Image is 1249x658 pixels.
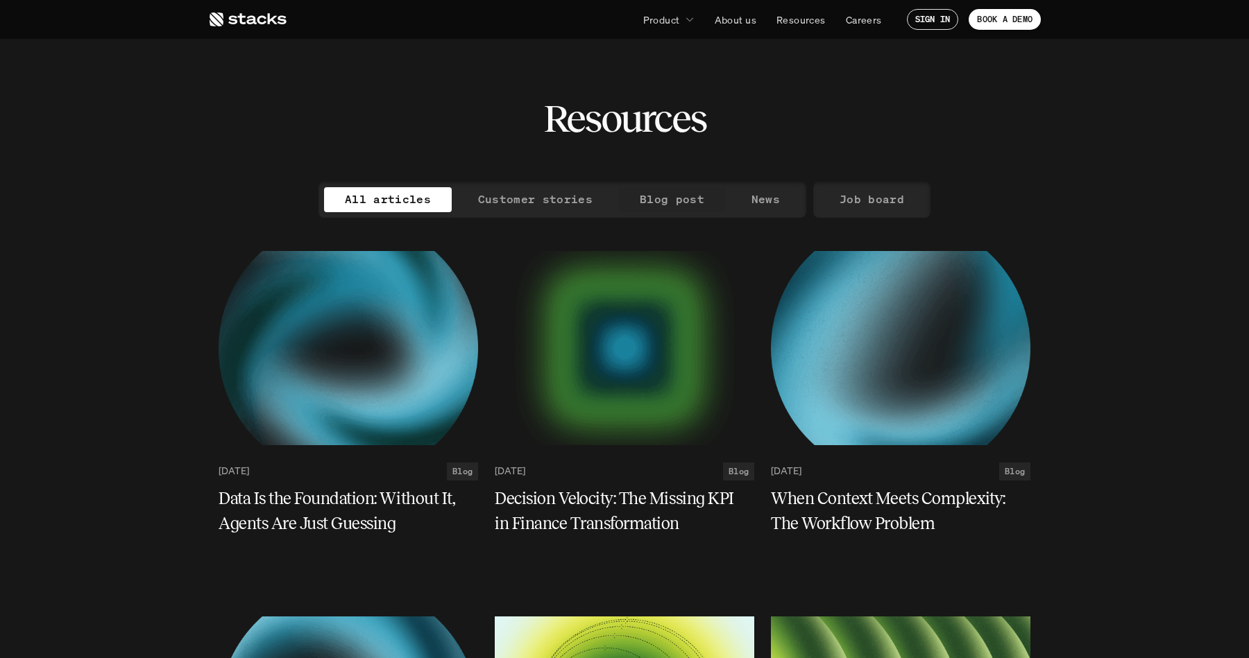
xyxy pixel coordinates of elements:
[907,9,959,30] a: SIGN IN
[543,97,706,140] h2: Resources
[768,7,834,32] a: Resources
[731,187,801,212] a: News
[846,12,882,27] p: Careers
[219,462,478,480] a: [DATE]Blog
[208,62,268,73] a: Privacy Policy
[495,465,525,477] p: [DATE]
[457,187,613,212] a: Customer stories
[706,7,765,32] a: About us
[640,189,704,209] p: Blog post
[771,486,1030,536] a: When Context Meets Complexity: The Workflow Problem
[819,187,925,212] a: Job board
[643,12,680,27] p: Product
[619,187,725,212] a: Blog post
[969,9,1041,30] a: BOOK A DEMO
[495,486,738,536] h5: Decision Velocity: The Missing KPI in Finance Transformation
[1005,467,1025,476] h2: Blog
[838,7,890,32] a: Careers
[324,187,452,212] a: All articles
[751,189,780,209] p: News
[771,465,801,477] p: [DATE]
[219,465,249,477] p: [DATE]
[915,15,951,24] p: SIGN IN
[452,467,473,476] h2: Blog
[840,189,904,209] p: Job board
[219,486,461,536] h5: Data Is the Foundation: Without It, Agents Are Just Guessing
[495,462,754,480] a: [DATE]Blog
[771,486,1014,536] h5: When Context Meets Complexity: The Workflow Problem
[771,462,1030,480] a: [DATE]Blog
[776,12,826,27] p: Resources
[219,486,478,536] a: Data Is the Foundation: Without It, Agents Are Just Guessing
[729,467,749,476] h2: Blog
[715,12,756,27] p: About us
[977,15,1033,24] p: BOOK A DEMO
[345,189,431,209] p: All articles
[478,189,593,209] p: Customer stories
[495,486,754,536] a: Decision Velocity: The Missing KPI in Finance Transformation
